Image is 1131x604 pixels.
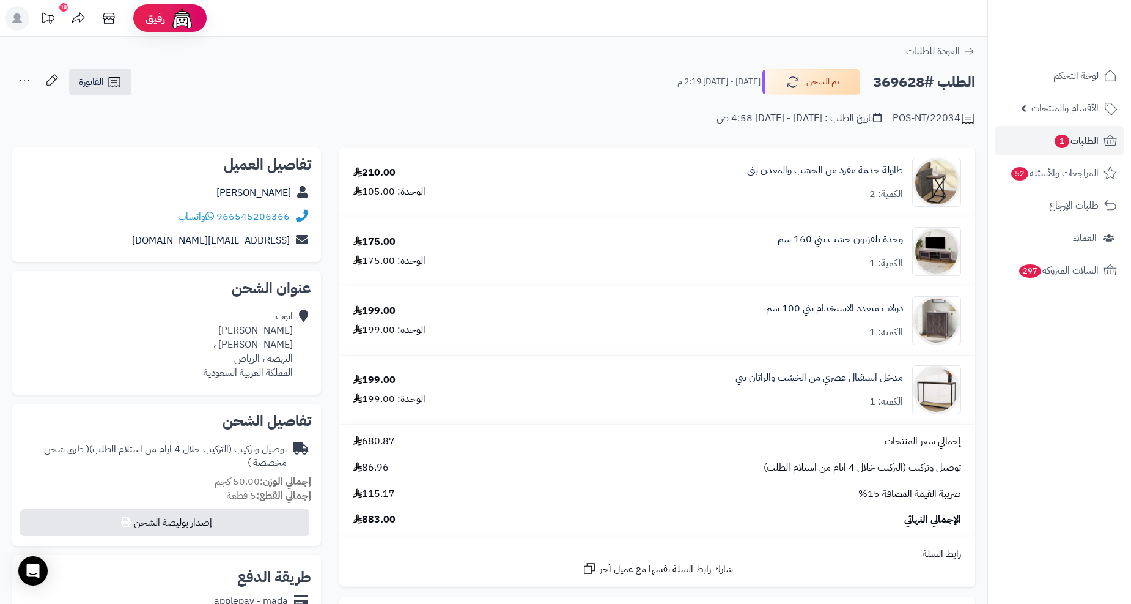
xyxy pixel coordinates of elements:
[1010,165,1099,182] span: المراجعات والأسئلة
[995,256,1124,285] a: السلات المتروكة297
[216,209,290,224] a: 966545206366
[1018,262,1099,279] span: السلات المتروكة
[869,395,903,409] div: الكمية: 1
[995,191,1124,220] a: طلبات الإرجاع
[227,488,311,503] small: 5 قطعة
[735,371,903,385] a: مدخل استقبال عصري من الخشب والراتان بني
[146,11,165,26] span: رفيق
[353,254,426,268] div: الوحدة: 175.00
[353,323,426,337] div: الوحدة: 199.00
[764,461,961,475] span: توصيل وتركيب (التركيب خلال 4 ايام من استلام الطلب)
[344,547,970,561] div: رابط السلة
[353,487,395,501] span: 115.17
[237,570,311,584] h2: طريقة الدفع
[1048,20,1119,46] img: logo-2.png
[178,209,214,224] a: واتساب
[906,44,960,59] span: العودة للطلبات
[353,166,396,180] div: 210.00
[22,281,311,296] h2: عنوان الشحن
[353,235,396,249] div: 175.00
[79,75,104,89] span: الفاتورة
[1019,264,1042,278] span: 297
[256,488,311,503] strong: إجمالي القطع:
[913,158,960,207] img: 1750179080-5555-90x90.jpg
[170,6,194,31] img: ai-face.png
[204,310,293,379] div: ايوب [PERSON_NAME] [PERSON_NAME] ، النهضه ، الرياض المملكة العربية السعودية
[353,373,396,387] div: 199.00
[353,185,426,199] div: الوحدة: 105.00
[22,157,311,172] h2: تفاصيل العميل
[869,326,903,340] div: الكمية: 1
[778,233,903,247] a: وحدة تلفزيون خشب بني 160 سم
[1011,166,1029,181] span: 52
[22,442,287,471] div: توصيل وتركيب (التركيب خلال 4 ايام من استلام الطلب)
[216,185,291,200] a: [PERSON_NAME]
[677,76,761,88] small: [DATE] - [DATE] 2:19 م
[353,434,395,449] span: 680.87
[353,461,389,475] span: 86.96
[22,414,311,428] h2: تفاصيل الشحن
[353,392,426,406] div: الوحدة: 199.00
[717,111,882,125] div: تاريخ الطلب : [DATE] - [DATE] 4:58 ص
[1053,67,1099,84] span: لوحة التحكم
[353,513,396,527] span: 883.00
[913,227,960,276] img: 1750493100-220601011458-90x90.jpg
[59,3,68,12] div: 10
[600,562,733,576] span: شارك رابط السلة نفسها مع عميل آخر
[260,474,311,489] strong: إجمالي الوزن:
[215,474,311,489] small: 50.00 كجم
[906,44,975,59] a: العودة للطلبات
[995,126,1124,155] a: الطلبات1
[1049,197,1099,214] span: طلبات الإرجاع
[762,69,860,95] button: تم الشحن
[858,487,961,501] span: ضريبة القيمة المضافة 15%
[995,61,1124,91] a: لوحة التحكم
[69,69,131,95] a: الفاتورة
[913,296,960,345] img: 1751782701-220605010582-90x90.jpg
[904,513,961,527] span: الإجمالي النهائي
[132,233,290,248] a: [EMAIL_ADDRESS][DOMAIN_NAME]
[1031,100,1099,117] span: الأقسام والمنتجات
[20,509,309,536] button: إصدار بوليصة الشحن
[995,158,1124,188] a: المراجعات والأسئلة52
[18,556,48,586] div: Open Intercom Messenger
[869,256,903,270] div: الكمية: 1
[353,304,396,318] div: 199.00
[885,434,961,449] span: إجمالي سعر المنتجات
[869,187,903,201] div: الكمية: 2
[32,6,63,34] a: تحديثات المنصة
[913,365,960,414] img: 1754392086-1-90x90.jpg
[893,111,975,126] div: POS-NT/22034
[582,561,733,576] a: شارك رابط السلة نفسها مع عميل آخر
[995,223,1124,253] a: العملاء
[44,442,287,471] span: ( طرق شحن مخصصة )
[1073,229,1097,247] span: العملاء
[873,70,975,95] h2: الطلب #369628
[1053,132,1099,149] span: الطلبات
[1054,134,1070,149] span: 1
[766,302,903,316] a: دولاب متعدد الاستخدام بني 100 سم
[747,163,903,177] a: طاولة خدمة مفرد من الخشب والمعدن بني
